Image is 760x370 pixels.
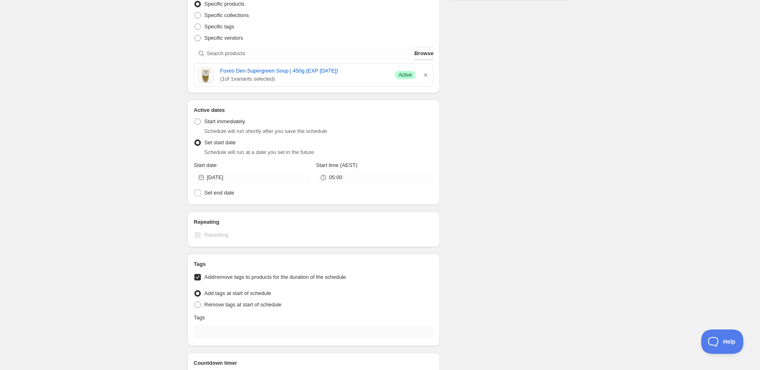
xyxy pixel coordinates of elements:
[414,49,433,58] span: Browse
[194,314,205,322] p: Tags
[205,139,236,145] span: Set start date
[194,106,434,114] h2: Active dates
[205,290,271,296] span: Add tags at start of schedule
[205,149,314,155] span: Schedule will run at a date you set in the future
[194,162,217,168] span: Start date
[205,302,282,308] span: Remove tags at start of schedule
[205,24,235,30] span: Specific tags
[205,128,327,134] span: Schedule will run shortly after you save the schedule
[194,359,434,367] h2: Countdown timer
[316,162,357,168] span: Start time (AEST)
[414,47,433,60] button: Browse
[205,12,249,18] span: Specific collections
[398,72,412,78] span: Active
[205,118,245,124] span: Start immediately
[194,260,434,268] h2: Tags
[205,1,245,7] span: Specific products
[205,232,228,238] span: Repeating
[205,274,346,280] span: Add/remove tags to products for the duration of the schedule
[205,35,243,41] span: Specific vendors
[194,218,434,226] h2: Repeating
[220,67,389,75] a: Foxes Den Supergreen Soup | 450g (EXP [DATE])
[701,329,744,354] iframe: Toggle Customer Support
[220,75,389,83] span: ( 1 of 1 variants selected)
[207,47,413,60] input: Search products
[205,190,235,196] span: Set end date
